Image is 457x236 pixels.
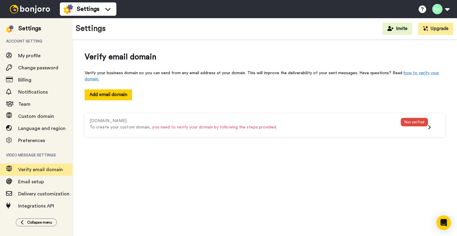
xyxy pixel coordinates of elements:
button: Add email domain [85,89,132,100]
span: Integrations API [18,204,54,208]
span: Delivery customization [18,191,70,196]
span: Collapse menu [27,220,52,225]
span: Settings [77,5,99,13]
p: To create your custom domain, [89,124,401,131]
div: Open Intercom Messenger [436,215,451,230]
img: bj-logo-header-white.svg [7,5,53,13]
span: My profile [18,53,41,58]
span: Custom domain [18,114,54,119]
div: Verify your business domain so you can send from any email address at your domain. This will impr... [85,70,445,82]
h1: Settings [76,24,106,33]
div: Not verified [401,118,428,126]
button: Upgrade [418,23,453,35]
span: Change password [18,65,58,70]
span: Notifications [18,90,48,95]
div: [DOMAIN_NAME] [89,118,401,124]
span: Verify email domain [18,167,63,172]
span: Email setup [18,179,44,184]
button: Invite [383,23,412,35]
a: [DOMAIN_NAME]To create your custom domain, you need to verify your domain by following the steps ... [89,118,440,123]
span: Billing [18,78,31,82]
img: settings-colored.svg [6,25,14,33]
span: Verify email domain [85,52,445,63]
span: Preferences [18,138,45,143]
div: Settings [18,24,41,33]
span: Language and region [18,126,66,131]
span: you need to verify your domain by following the steps provided. [152,125,277,129]
img: settings-colored.svg [63,4,73,14]
span: Team [18,102,31,107]
button: Collapse menu [16,218,57,226]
